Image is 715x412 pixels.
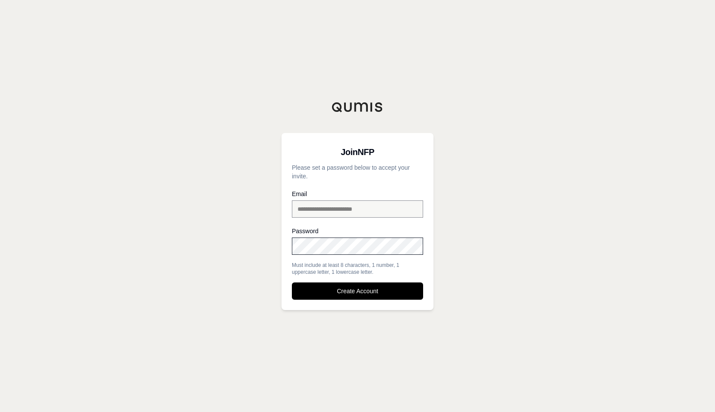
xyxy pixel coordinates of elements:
[332,102,383,112] img: Qumis
[292,262,423,276] div: Must include at least 8 characters, 1 number, 1 uppercase letter, 1 lowercase letter.
[292,228,423,234] label: Password
[292,163,423,181] p: Please set a password below to accept your invite.
[292,143,423,161] h3: Join NFP
[292,191,423,197] label: Email
[292,282,423,300] button: Create Account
